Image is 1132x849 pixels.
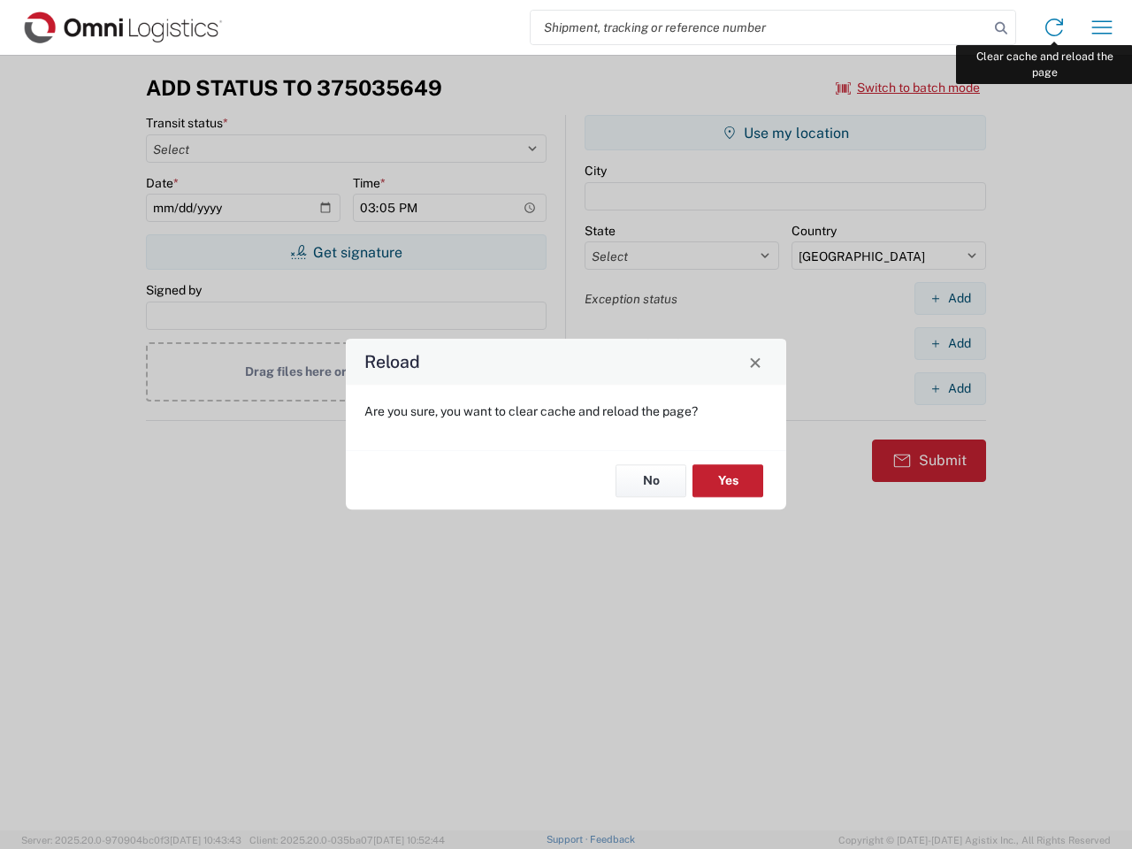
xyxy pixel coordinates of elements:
button: No [616,464,686,497]
button: Yes [692,464,763,497]
h4: Reload [364,349,420,375]
p: Are you sure, you want to clear cache and reload the page? [364,403,768,419]
button: Close [743,349,768,374]
input: Shipment, tracking or reference number [531,11,989,44]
